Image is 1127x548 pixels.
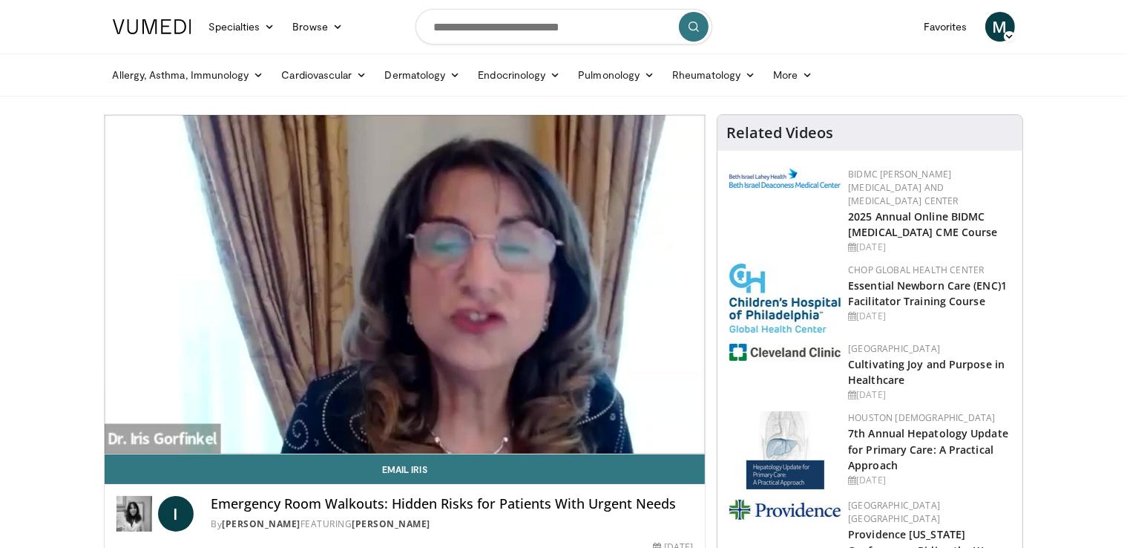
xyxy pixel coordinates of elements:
a: Houston [DEMOGRAPHIC_DATA] [848,411,995,424]
div: [DATE] [848,388,1011,402]
div: [DATE] [848,241,1011,254]
a: Cardiovascular [272,60,375,90]
img: 83b65fa9-3c25-403e-891e-c43026028dd2.jpg.150x105_q85_autocrop_double_scale_upscale_version-0.2.jpg [746,411,824,489]
a: Specialties [200,12,284,42]
a: Endocrinology [469,60,569,90]
a: 7th Annual Hepatology Update for Primary Care: A Practical Approach [848,426,1008,472]
a: 2025 Annual Online BIDMC [MEDICAL_DATA] CME Course [848,209,998,239]
a: Rheumatology [663,60,764,90]
a: Cultivating Joy and Purpose in Healthcare [848,357,1005,387]
a: [PERSON_NAME] [352,518,431,530]
a: M [985,12,1015,42]
img: Dr. Iris Gorfinkel [116,496,152,532]
a: [PERSON_NAME] [223,518,301,530]
h4: Related Videos [726,124,833,142]
a: [GEOGRAPHIC_DATA] [848,342,940,355]
img: 9aead070-c8c9-47a8-a231-d8565ac8732e.png.150x105_q85_autocrop_double_scale_upscale_version-0.2.jpg [729,500,841,520]
a: Email Iris [105,454,706,484]
a: More [764,60,821,90]
a: Pulmonology [569,60,663,90]
div: By FEATURING [211,518,694,531]
a: I [158,496,194,532]
div: [DATE] [848,310,1011,323]
a: Dermatology [376,60,470,90]
input: Search topics, interventions [415,9,712,45]
a: CHOP Global Health Center [848,264,984,276]
img: c96b19ec-a48b-46a9-9095-935f19585444.png.150x105_q85_autocrop_double_scale_upscale_version-0.2.png [729,169,841,188]
a: BIDMC [PERSON_NAME][MEDICAL_DATA] and [MEDICAL_DATA] Center [848,168,959,207]
div: [DATE] [848,474,1011,487]
h4: Emergency Room Walkouts: Hidden Risks for Patients With Urgent Needs [211,496,694,512]
a: [GEOGRAPHIC_DATA] [GEOGRAPHIC_DATA] [848,499,940,525]
a: Essential Newborn Care (ENC)1 Facilitator Training Course [848,278,1007,308]
img: 1ef99228-8384-4f7a-af87-49a18d542794.png.150x105_q85_autocrop_double_scale_upscale_version-0.2.jpg [729,344,841,361]
a: Browse [283,12,352,42]
video-js: Video Player [105,115,706,454]
img: VuMedi Logo [113,19,191,34]
img: 8fbf8b72-0f77-40e1-90f4-9648163fd298.jpg.150x105_q85_autocrop_double_scale_upscale_version-0.2.jpg [729,264,841,333]
a: Allergy, Asthma, Immunology [104,60,273,90]
a: Favorites [915,12,976,42]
